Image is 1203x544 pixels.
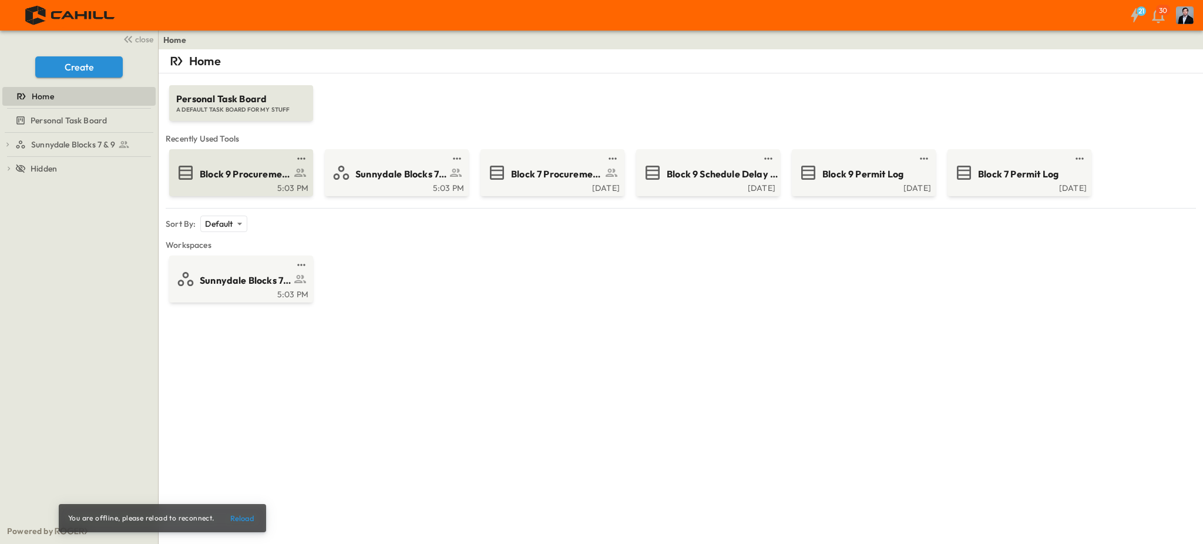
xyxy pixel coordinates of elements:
[168,73,314,121] a: Personal Task BoardA DEFAULT TASK BOARD FOR MY STUFF
[31,115,107,126] span: Personal Task Board
[761,152,775,166] button: test
[950,182,1087,192] a: [DATE]
[172,288,308,298] a: 5:03 PM
[294,152,308,166] button: test
[15,136,153,153] a: Sunnydale Blocks 7 & 9
[31,163,57,174] span: Hidden
[794,163,931,182] a: Block 9 Permit Log
[978,167,1058,181] span: Block 7 Permit Log
[327,182,464,192] a: 5:03 PM
[294,258,308,272] button: test
[2,111,156,130] div: Personal Task Boardtest
[32,90,54,102] span: Home
[163,34,186,46] a: Home
[176,106,306,114] span: A DEFAULT TASK BOARD FOR MY STUFF
[667,167,781,181] span: Block 9 Schedule Delay Log
[172,163,308,182] a: Block 9 Procurement Log
[1176,6,1194,24] img: Profile Picture
[200,274,291,287] span: Sunnydale Blocks 7 & 9
[135,33,153,45] span: close
[205,218,233,230] p: Default
[1073,152,1087,166] button: test
[2,88,153,105] a: Home
[639,163,775,182] a: Block 9 Schedule Delay Log
[822,167,903,181] span: Block 9 Permit Log
[794,182,931,192] a: [DATE]
[511,167,602,181] span: Block 7 Procurement Log
[31,139,115,150] span: Sunnydale Blocks 7 & 9
[2,135,156,154] div: Sunnydale Blocks 7 & 9test
[14,3,127,28] img: 4f72bfc4efa7236828875bac24094a5ddb05241e32d018417354e964050affa1.png
[2,112,153,129] a: Personal Task Board
[166,218,196,230] p: Sort By:
[35,56,123,78] button: Create
[200,216,247,232] div: Default
[450,152,464,166] button: test
[224,509,261,528] button: Reload
[172,182,308,192] a: 5:03 PM
[166,133,1196,145] span: Recently Used Tools
[68,508,214,529] div: You are offline, please reload to reconnect.
[172,270,308,288] a: Sunnydale Blocks 7 & 9
[483,163,620,182] a: Block 7 Procurement Log
[189,53,221,69] p: Home
[1123,5,1147,26] button: 21
[606,152,620,166] button: test
[483,182,620,192] a: [DATE]
[118,31,156,47] button: close
[950,163,1087,182] a: Block 7 Permit Log
[163,34,193,46] nav: breadcrumbs
[200,167,291,181] span: Block 9 Procurement Log
[327,163,464,182] a: Sunnydale Blocks 7 & 9
[166,239,1196,251] span: Workspaces
[917,152,931,166] button: test
[1159,6,1167,15] p: 30
[355,167,446,181] span: Sunnydale Blocks 7 & 9
[639,182,775,192] a: [DATE]
[1138,6,1145,16] h6: 21
[176,92,306,106] span: Personal Task Board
